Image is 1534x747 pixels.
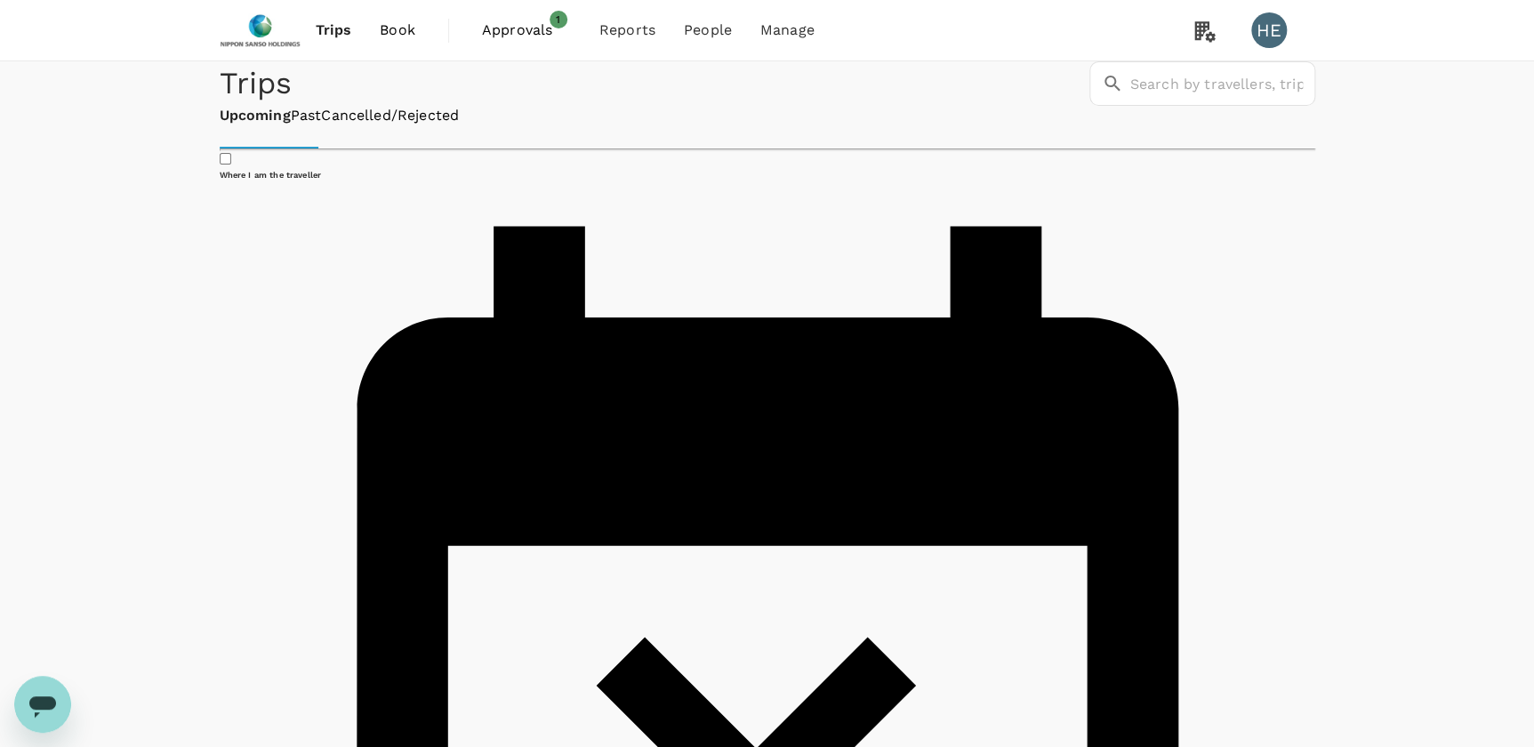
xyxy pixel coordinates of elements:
[14,676,71,733] iframe: Button to launch messaging window
[220,106,291,126] a: Upcoming
[1130,61,1315,106] input: Search by travellers, trips, or destination, label, team
[220,169,1315,181] h6: Where I am the traveller
[482,20,571,41] span: Approvals
[321,106,459,126] a: Cancelled/Rejected
[760,20,815,41] span: Manage
[315,20,351,41] span: Trips
[599,20,655,41] span: Reports
[1251,12,1287,48] div: HE
[220,65,293,102] h1: Trips
[291,106,322,126] a: Past
[220,153,231,165] input: Where I am the traveller
[380,20,415,41] span: Book
[550,11,567,28] span: 1
[684,20,732,41] span: People
[220,11,301,50] img: Nippon Sanso Holdings Singapore Pte Ltd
